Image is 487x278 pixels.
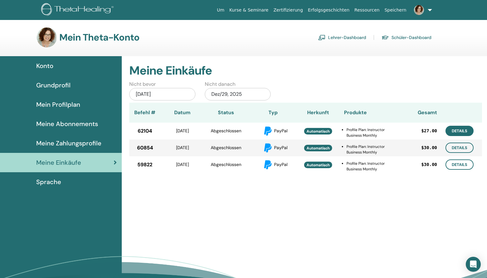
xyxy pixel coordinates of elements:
div: Open Intercom Messenger [466,257,481,272]
li: Profile Plan: Instructor Business Monthly [347,161,396,172]
div: Dez/29, 2025 [205,88,271,100]
label: Nicht danach [205,80,235,88]
li: Profile Plan: Instructor Business Monthly [347,127,396,138]
a: Details [445,126,474,136]
div: [DATE] [129,88,195,100]
span: 62104 [138,127,152,135]
div: [DATE] [160,144,204,151]
span: 60854 [137,144,153,152]
label: Nicht bevor [129,80,156,88]
span: 30.00 [424,144,437,151]
a: Um [214,4,227,16]
th: Befehl # [129,103,160,123]
th: Status [204,103,248,123]
a: Erfolgsgeschichten [305,4,352,16]
a: Kurse & Seminare [227,4,271,16]
span: 27.00 [424,128,437,134]
span: Abgeschlossen [211,128,241,134]
li: Profile Plan: Instructor Business Monthly [347,144,396,155]
span: $ [421,144,424,151]
a: Details [445,143,474,153]
span: Meine Zahlungsprofile [36,139,101,148]
img: default.jpg [414,5,424,15]
a: Speichern [382,4,409,16]
a: Schüler-Dashboard [381,32,431,42]
h2: Meine Einkäufe [129,64,482,78]
img: paypal.svg [263,126,273,136]
span: Automatisch [307,146,330,151]
th: Produkte [338,103,396,123]
a: Ressourcen [352,4,382,16]
img: paypal.svg [263,160,273,170]
span: $ [421,161,424,168]
img: paypal.svg [263,143,273,153]
div: Gesamt [396,109,437,116]
th: Herkunft [298,103,338,123]
span: Sprache [36,177,61,187]
a: Details [445,159,474,170]
span: Abgeschlossen [211,145,241,150]
span: Mein Profilplan [36,100,80,109]
span: Automatisch [307,129,330,134]
th: Datum [160,103,204,123]
span: PayPal [274,161,288,167]
img: graduation-cap.svg [381,35,389,40]
a: Zertifizierung [271,4,305,16]
span: Abgeschlossen [211,162,241,167]
h3: Mein Theta-Konto [59,32,139,43]
div: [DATE] [160,128,204,134]
span: Automatisch [307,163,330,168]
span: Meine Abonnements [36,119,98,129]
span: PayPal [274,144,288,150]
span: Grundprofil [36,80,71,90]
div: [DATE] [160,161,204,168]
th: Typ [248,103,298,123]
span: 30.00 [424,161,437,168]
img: logo.png [41,3,116,17]
span: PayPal [274,128,288,133]
img: default.jpg [37,27,57,47]
span: 59822 [137,161,152,168]
a: Lehrer-Dashboard [318,32,366,42]
img: chalkboard-teacher.svg [318,35,326,40]
span: $ [421,128,424,134]
span: Meine Einkäufe [36,158,81,167]
span: Konto [36,61,53,71]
